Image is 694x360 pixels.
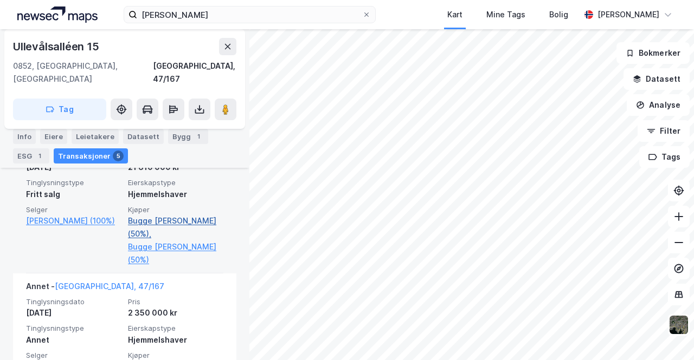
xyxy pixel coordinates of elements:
div: Fritt salg [26,188,121,201]
span: Selger [26,351,121,360]
div: Mine Tags [486,8,525,21]
span: Pris [128,297,223,306]
div: Hjemmelshaver [128,333,223,346]
div: 1 [34,150,45,161]
span: Eierskapstype [128,178,223,187]
button: Bokmerker [616,42,690,64]
a: Bugge [PERSON_NAME] (50%) [128,240,223,266]
div: 1 [193,131,204,142]
a: [PERSON_NAME] (100%) [26,214,121,227]
div: Datasett [123,129,164,144]
div: 2 350 000 kr [128,306,223,319]
button: Datasett [624,68,690,90]
span: Kjøper [128,351,223,360]
div: Hjemmelshaver [128,188,223,201]
img: logo.a4113a55bc3d86da70a041830d287a7e.svg [17,6,98,23]
button: Filter [638,120,690,142]
div: Bygg [168,129,208,144]
span: Eierskapstype [128,324,223,333]
span: Tinglysningsdato [26,297,121,306]
div: [GEOGRAPHIC_DATA], 47/167 [153,60,236,86]
a: Bugge [PERSON_NAME] (50%), [128,214,223,240]
div: Annet [26,333,121,346]
div: Leietakere [72,129,119,144]
span: Tinglysningstype [26,324,121,333]
span: Kjøper [128,205,223,214]
div: Bolig [549,8,568,21]
div: ESG [13,148,49,163]
span: Selger [26,205,121,214]
iframe: Chat Widget [640,308,694,360]
div: [DATE] [26,306,121,319]
a: [GEOGRAPHIC_DATA], 47/167 [55,282,164,291]
div: Info [13,129,36,144]
div: [PERSON_NAME] [597,8,659,21]
span: Tinglysningstype [26,178,121,187]
div: Ullevålsalléen 15 [13,38,101,55]
div: Eiere [40,129,67,144]
button: Analyse [627,94,690,116]
div: Transaksjoner [54,148,128,163]
div: 0852, [GEOGRAPHIC_DATA], [GEOGRAPHIC_DATA] [13,60,153,86]
div: Kart [447,8,462,21]
button: Tags [639,146,690,168]
input: Søk på adresse, matrikkel, gårdeiere, leietakere eller personer [137,6,362,23]
div: 5 [113,150,124,161]
div: Annet - [26,280,164,297]
button: Tag [13,99,106,120]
